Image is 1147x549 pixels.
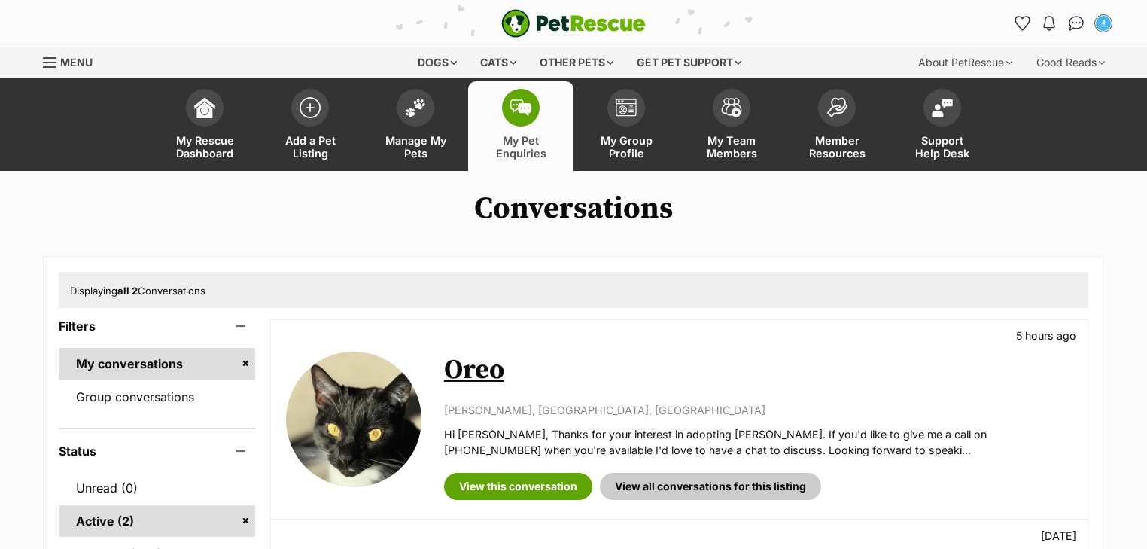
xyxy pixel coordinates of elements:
[43,47,103,75] a: Menu
[171,134,239,160] span: My Rescue Dashboard
[803,134,871,160] span: Member Resources
[444,402,1072,418] p: [PERSON_NAME], [GEOGRAPHIC_DATA], [GEOGRAPHIC_DATA]
[501,9,646,38] a: PetRescue
[616,99,637,117] img: group-profile-icon-3fa3cf56718a62981997c0bc7e787c4b2cf8bcc04b72c1350f741eb67cf2f40e.svg
[444,426,1072,459] p: Hi [PERSON_NAME], Thanks for your interest in adopting [PERSON_NAME]. If you'd like to give me a ...
[1016,328,1076,343] p: 5 hours ago
[276,134,344,160] span: Add a Pet Listing
[890,81,995,171] a: Support Help Desk
[59,348,255,380] a: My conversations
[1069,16,1085,31] img: chat-41dd97257d64d25036548639549fe6c8038ab92f7586957e7f3b1b290dea8141.svg
[59,381,255,413] a: Group conversations
[444,473,592,500] a: View this conversation
[487,134,555,160] span: My Pet Enquiries
[60,56,93,69] span: Menu
[444,353,504,387] a: Oreo
[501,9,646,38] img: logo-e224e6f780fb5917bec1dbf3a21bbac754714ae5b6737aabdf751b685950b380.svg
[1096,16,1111,31] img: Daniel Lewis profile pic
[405,98,426,117] img: manage-my-pets-icon-02211641906a0b7f246fdf0571729dbe1e7629f14944591b6c1af311fb30b64b.svg
[573,81,679,171] a: My Group Profile
[59,444,255,458] header: Status
[70,285,205,297] span: Displaying Conversations
[468,81,573,171] a: My Pet Enquiries
[194,97,215,118] img: dashboard-icon-eb2f2d2d3e046f16d808141f083e7271f6b2e854fb5c12c21221c1fb7104beca.svg
[1010,11,1034,35] a: Favourites
[152,81,257,171] a: My Rescue Dashboard
[257,81,363,171] a: Add a Pet Listing
[529,47,624,78] div: Other pets
[592,134,660,160] span: My Group Profile
[784,81,890,171] a: Member Resources
[510,99,531,116] img: pet-enquiries-icon-7e3ad2cf08bfb03b45e93fb7055b45f3efa6380592205ae92323e6603595dc1f.svg
[286,352,421,487] img: Oreo
[1091,11,1115,35] button: My account
[1043,16,1055,31] img: notifications-46538b983faf8c2785f20acdc204bb7945ddae34d4c08c2a6579f10ce5e182be.svg
[1037,11,1061,35] button: Notifications
[1064,11,1088,35] a: Conversations
[407,47,467,78] div: Dogs
[932,99,953,117] img: help-desk-icon-fdf02630f3aa405de69fd3d07c3f3aa587a6932b1a1747fa1d2bba05be0121f9.svg
[59,472,255,504] a: Unread (0)
[1041,528,1076,544] p: [DATE]
[721,98,742,117] img: team-members-icon-5396bd8760b3fe7c0b43da4ab00e1e3bb1a5d9ba89233759b79545d2d3fc5d0d.svg
[470,47,527,78] div: Cats
[59,505,255,537] a: Active (2)
[626,47,752,78] div: Get pet support
[679,81,784,171] a: My Team Members
[300,97,321,118] img: add-pet-listing-icon-0afa8454b4691262ce3f59096e99ab1cd57d4a30225e0717b998d2c9b9846f56.svg
[59,319,255,333] header: Filters
[826,97,847,117] img: member-resources-icon-8e73f808a243e03378d46382f2149f9095a855e16c252ad45f914b54edf8863c.svg
[363,81,468,171] a: Manage My Pets
[698,134,765,160] span: My Team Members
[600,473,821,500] a: View all conversations for this listing
[908,47,1023,78] div: About PetRescue
[1010,11,1115,35] ul: Account quick links
[117,285,138,297] strong: all 2
[908,134,976,160] span: Support Help Desk
[382,134,449,160] span: Manage My Pets
[1026,47,1115,78] div: Good Reads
